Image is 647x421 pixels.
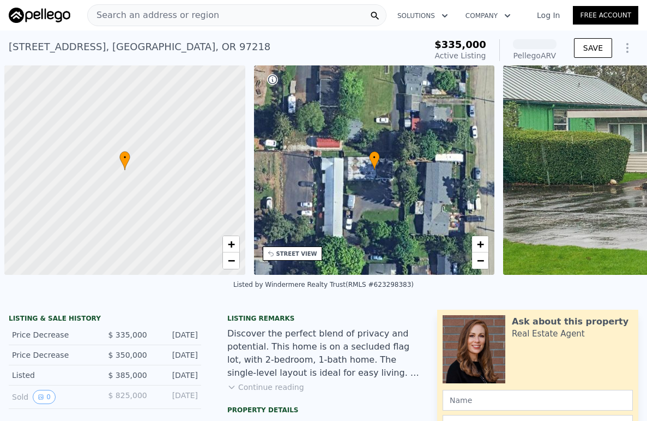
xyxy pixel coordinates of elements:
a: Zoom out [472,252,488,269]
div: Listing remarks [227,314,420,323]
div: Ask about this property [512,315,628,328]
div: • [369,151,380,170]
div: Discover the perfect blend of privacy and potential. This home is on a secluded flag lot, with 2-... [227,327,420,380]
button: View historical data [33,390,56,404]
div: Listed by Windermere Realty Trust (RMLS #623298383) [233,281,414,288]
span: Active Listing [435,51,486,60]
span: $ 350,000 [108,351,147,359]
div: Pellego ARV [513,50,557,61]
div: Price Decrease [12,350,96,360]
div: Listed [12,370,96,381]
button: Company [457,6,519,26]
input: Name [443,390,633,411]
div: [DATE] [156,329,198,340]
div: [DATE] [156,370,198,381]
span: + [227,237,234,251]
span: − [477,254,484,267]
a: Log In [524,10,573,21]
span: $ 385,000 [108,371,147,380]
div: LISTING & SALE HISTORY [9,314,201,325]
button: Show Options [616,37,638,59]
span: $ 825,000 [108,391,147,400]
div: • [119,151,130,170]
div: [DATE] [156,350,198,360]
span: • [369,153,380,163]
span: $335,000 [434,39,486,50]
span: − [227,254,234,267]
div: Price Decrease [12,329,96,340]
button: SAVE [574,38,612,58]
a: Zoom out [223,252,239,269]
span: Search an address or region [88,9,219,22]
div: Sold [12,390,96,404]
div: STREET VIEW [276,250,317,258]
button: Continue reading [227,382,304,393]
a: Zoom in [472,236,488,252]
span: + [477,237,484,251]
div: Real Estate Agent [512,328,585,339]
img: Pellego [9,8,70,23]
button: Solutions [389,6,457,26]
span: $ 335,000 [108,330,147,339]
span: • [119,153,130,163]
div: [DATE] [156,390,198,404]
a: Free Account [573,6,638,25]
div: [STREET_ADDRESS] , [GEOGRAPHIC_DATA] , OR 97218 [9,39,270,55]
a: Zoom in [223,236,239,252]
div: Property details [227,406,420,414]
